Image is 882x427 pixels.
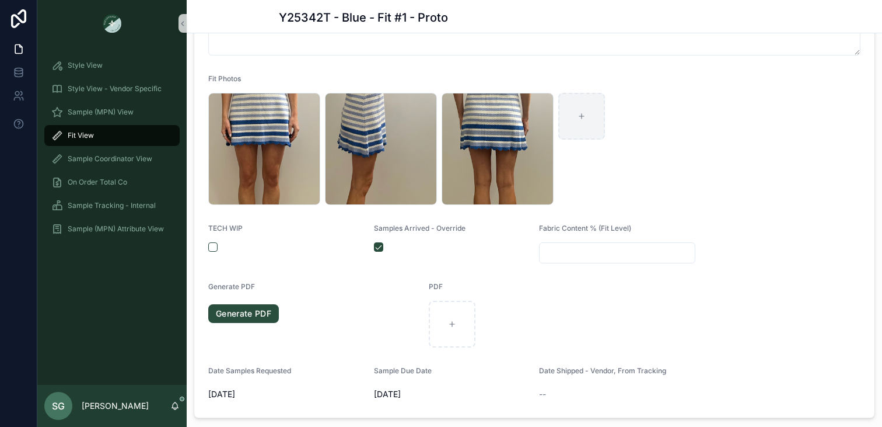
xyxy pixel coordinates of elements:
p: [PERSON_NAME] [82,400,149,412]
div: scrollable content [37,47,187,255]
h1: Y25342T - Blue - Fit #1 - Proto [279,9,448,26]
span: Sample (MPN) View [68,107,134,117]
span: Style View [68,61,103,70]
span: Generate PDF [208,282,255,291]
span: Style View - Vendor Specific [68,84,162,93]
span: Sample Due Date [374,366,432,375]
span: Fit Photos [208,74,241,83]
span: Sample (MPN) Attribute View [68,224,164,234]
span: Date Shipped - Vendor, From Tracking [539,366,666,375]
a: Style View - Vendor Specific [44,78,180,99]
a: Sample (MPN) View [44,102,180,123]
span: [DATE] [208,388,365,400]
a: Generate PDF [208,304,279,323]
span: Sample Coordinator View [68,154,152,164]
span: PDF [429,282,443,291]
span: TECH WIP [208,224,243,232]
span: Fabric Content % (Fit Level) [539,224,631,232]
a: Sample Coordinator View [44,148,180,169]
span: SG [52,399,65,413]
span: [DATE] [374,388,530,400]
a: On Order Total Co [44,172,180,193]
a: Sample Tracking - Internal [44,195,180,216]
a: Style View [44,55,180,76]
a: Fit View [44,125,180,146]
span: -- [539,388,546,400]
span: Date Samples Requested [208,366,291,375]
img: App logo [103,14,121,33]
span: Fit View [68,131,94,140]
span: Sample Tracking - Internal [68,201,156,210]
span: Samples Arrived - Override [374,224,466,232]
span: On Order Total Co [68,178,127,187]
a: Sample (MPN) Attribute View [44,218,180,239]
